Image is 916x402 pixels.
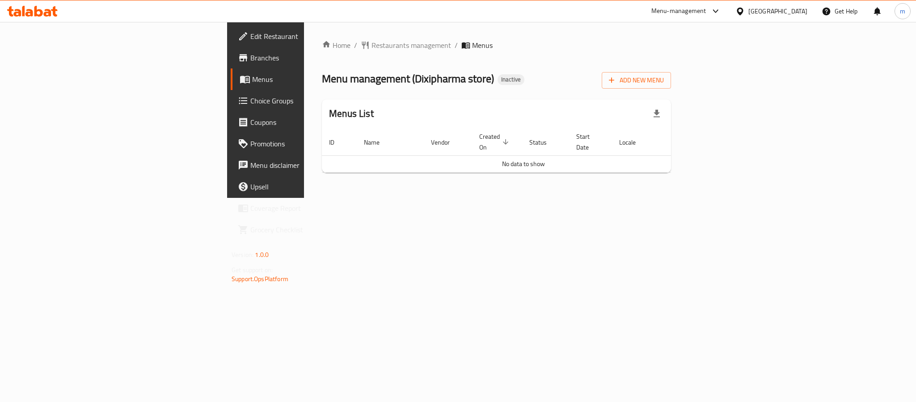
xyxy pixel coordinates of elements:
a: Menu disclaimer [231,154,380,176]
span: Upsell [250,181,373,192]
a: Support.OpsPlatform [232,273,288,285]
span: Coupons [250,117,373,128]
a: Promotions [231,133,380,154]
div: Menu-management [651,6,706,17]
span: Start Date [576,131,601,153]
span: ID [329,137,346,148]
span: Restaurants management [371,40,451,51]
span: No data to show [502,158,545,170]
span: Version: [232,249,253,261]
span: Edit Restaurant [250,31,373,42]
a: Menus [231,68,380,90]
a: Branches [231,47,380,68]
div: [GEOGRAPHIC_DATA] [748,6,807,16]
div: Export file [646,103,667,124]
span: Add New Menu [609,75,664,86]
a: Upsell [231,176,380,197]
a: Choice Groups [231,90,380,111]
span: Choice Groups [250,95,373,106]
span: Promotions [250,138,373,149]
span: Locale [619,137,647,148]
span: Created On [479,131,511,153]
span: Menus [472,40,493,51]
span: Grocery Checklist [250,224,373,235]
table: enhanced table [322,128,725,173]
span: Menus [252,74,373,85]
a: Restaurants management [361,40,451,51]
span: Coverage Report [250,203,373,214]
li: / [455,40,458,51]
span: Inactive [498,76,524,83]
h2: Menus List [329,107,374,120]
a: Coupons [231,111,380,133]
a: Grocery Checklist [231,219,380,240]
a: Coverage Report [231,197,380,219]
span: Menu disclaimer [250,160,373,171]
span: Menu management ( Dixipharma store ) [322,68,494,89]
span: Vendor [431,137,461,148]
span: Name [364,137,391,148]
span: Status [529,137,558,148]
th: Actions [658,128,725,156]
span: m [900,6,905,16]
a: Edit Restaurant [231,26,380,47]
button: Add New Menu [602,72,671,89]
span: 1.0.0 [255,249,269,261]
span: Branches [250,52,373,63]
nav: breadcrumb [322,40,671,51]
span: Get support on: [232,264,273,276]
